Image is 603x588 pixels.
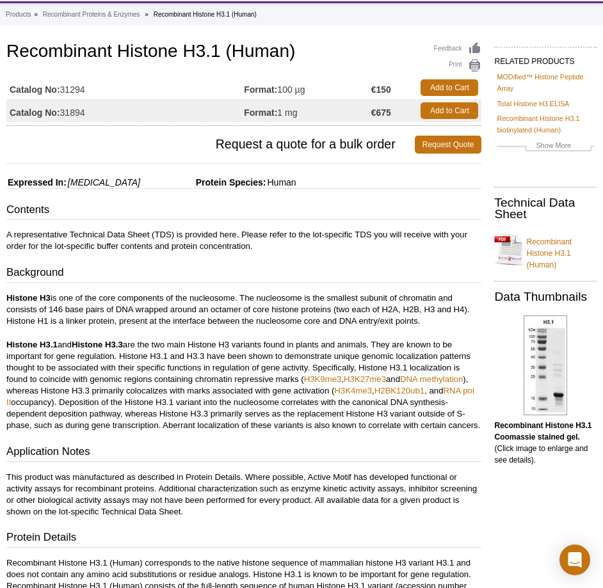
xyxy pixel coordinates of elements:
a: Print [434,59,482,73]
li: Recombinant Histone H3.1 (Human) [154,11,257,18]
b: Histone H3.3 [72,340,123,349]
strong: Catalog No: [10,84,60,95]
h2: Data Thumbnails [494,291,597,303]
td: 31894 [6,99,244,122]
li: » [34,11,38,18]
a: Add to Cart [421,102,478,119]
a: MODified™ Histone Peptide Array [497,71,594,94]
h2: RELATED PRODUCTS [494,47,597,70]
a: Add to Cart [421,79,478,96]
a: RNA pol II [6,386,474,407]
i: [MEDICAL_DATA] [68,177,140,187]
div: Open Intercom Messenger [559,544,590,575]
a: Feedback [434,42,482,56]
a: H3K9me3 [304,374,342,384]
a: Request Quote [415,136,482,154]
span: Expressed In: [6,177,67,187]
strong: Format: [244,107,277,118]
li: » [145,11,149,18]
strong: €150 [371,84,391,95]
a: Total Histone H3 ELISA [497,98,569,109]
a: Show More [497,139,594,154]
a: Recombinant Proteins & Enzymes [43,9,140,20]
td: 100 µg [244,76,371,99]
b: Recombinant Histone H3.1 Coomassie stained gel. [494,421,591,441]
p: A representative Technical Data Sheet (TDS) is provided here. Please refer to the lot-specific TD... [6,229,481,252]
h3: Application Notes [6,444,481,462]
p: and are the two main Histone H3 variants found in plants and animals. They are known to be import... [6,339,481,431]
a: Recombinant Histone H3.1 biotinylated (Human) [497,113,594,136]
td: 1 mg [244,99,371,122]
strong: Format: [244,84,277,95]
p: (Click image to enlarge and see details). [494,420,597,466]
a: DNA methylation [400,374,463,384]
a: Products [6,9,31,20]
p: This product was manufactured as described in Protein Details. Where possible, Active Motif has d... [6,472,481,518]
span: Request a quote for a bulk order [6,136,415,154]
h3: Contents [6,202,481,220]
img: Recombinant Histone H3.1 Coomassie gel [524,315,567,415]
a: H2BK120ub1 [374,386,424,395]
h3: Protein Details [6,530,481,548]
h2: Technical Data Sheet [494,197,597,220]
b: Histone H3 [6,293,51,303]
a: H3K4me3 [334,386,372,395]
span: Human [266,177,296,187]
a: H3K27me3 [344,374,386,384]
b: Histone H3.1 [6,340,58,349]
a: Recombinant Histone H3.1 (Human) [494,228,597,271]
h1: Recombinant Histone H3.1 (Human) [6,42,481,63]
span: Protein Species: [143,177,266,187]
td: 31294 [6,76,244,99]
strong: Catalog No: [10,107,60,118]
p: is one of the core components of the nucleosome. The nucleosome is the smallest subunit of chroma... [6,292,481,327]
strong: €675 [371,107,391,118]
h3: Background [6,265,481,283]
